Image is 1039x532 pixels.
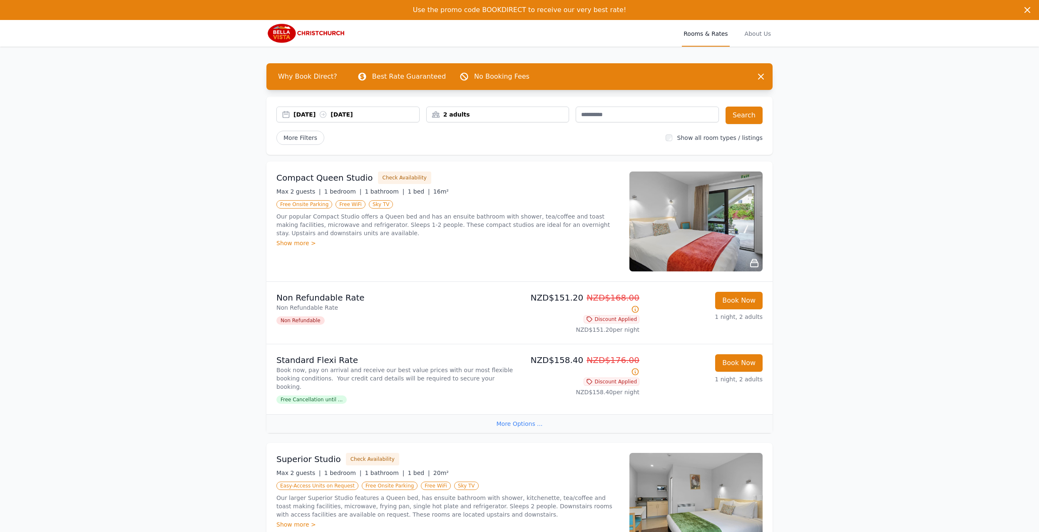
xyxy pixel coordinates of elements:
div: Show more > [276,239,619,247]
button: Search [726,107,763,124]
a: Rooms & Rates [682,20,729,47]
span: Max 2 guests | [276,470,321,476]
span: Free WiFi [336,200,365,209]
label: Show all room types / listings [677,134,763,141]
button: Book Now [715,354,763,372]
p: NZD$158.40 per night [523,388,639,396]
p: NZD$151.20 [523,292,639,315]
span: Discount Applied [584,315,639,323]
span: Why Book Direct? [271,68,344,85]
span: Free WiFi [421,482,451,490]
h3: Superior Studio [276,453,341,465]
p: NZD$158.40 [523,354,639,378]
span: 1 bedroom | [324,470,362,476]
p: Non Refundable Rate [276,292,516,303]
p: 1 night, 2 adults [646,313,763,321]
span: Non Refundable [276,316,325,325]
span: Free Onsite Parking [276,200,332,209]
span: 1 bed | [408,470,430,476]
span: Sky TV [369,200,393,209]
span: Use the promo code BOOKDIRECT to receive our very best rate! [413,6,626,14]
button: Book Now [715,292,763,309]
span: More Filters [276,131,324,145]
p: NZD$151.20 per night [523,326,639,334]
a: About Us [743,20,773,47]
p: Non Refundable Rate [276,303,516,312]
p: Best Rate Guaranteed [372,72,446,82]
button: Check Availability [346,453,399,465]
img: Bella Vista Christchurch [266,23,346,43]
span: Easy-Access Units on Request [276,482,358,490]
p: Standard Flexi Rate [276,354,516,366]
span: 1 bed | [408,188,430,195]
button: Check Availability [378,172,431,184]
span: 1 bedroom | [324,188,362,195]
p: 1 night, 2 adults [646,375,763,383]
span: Discount Applied [584,378,639,386]
span: Sky TV [454,482,479,490]
span: 16m² [433,188,449,195]
p: Our larger Superior Studio features a Queen bed, has ensuite bathroom with shower, kitchenette, t... [276,494,619,519]
span: 1 bathroom | [365,470,404,476]
p: Book now, pay on arrival and receive our best value prices with our most flexible booking conditi... [276,366,516,391]
div: [DATE] [DATE] [293,110,419,119]
span: Max 2 guests | [276,188,321,195]
div: Show more > [276,520,619,529]
p: Our popular Compact Studio offers a Queen bed and has an ensuite bathroom with shower, tea/coffee... [276,212,619,237]
div: 2 adults [427,110,569,119]
span: NZD$168.00 [587,293,639,303]
p: No Booking Fees [474,72,529,82]
span: NZD$176.00 [587,355,639,365]
h3: Compact Queen Studio [276,172,373,184]
span: Free Cancellation until ... [276,395,347,404]
span: 1 bathroom | [365,188,404,195]
div: More Options ... [266,414,773,433]
span: Free Onsite Parking [362,482,418,490]
span: 20m² [433,470,449,476]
